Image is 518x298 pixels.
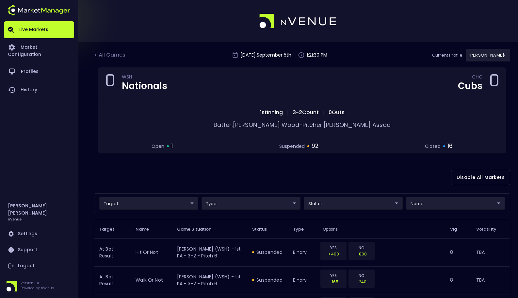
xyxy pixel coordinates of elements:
[445,266,471,294] td: 8
[353,251,370,257] p: -800
[447,142,453,150] span: 16
[432,52,462,59] p: Current Profile
[466,49,510,61] div: target
[325,251,342,257] p: +400
[312,142,318,150] span: 92
[317,220,445,238] th: Options
[425,143,441,150] span: closed
[307,52,327,59] p: 1:21:30 PM
[172,266,247,294] td: [PERSON_NAME] (WSH) - 1st PA - 3-2 - Pitch 6
[321,109,327,116] span: |
[94,238,130,266] td: At Bat Result
[489,73,499,93] div: 0
[471,238,510,266] td: TBA
[105,73,115,93] div: 0
[99,226,123,232] span: Target
[259,14,337,29] img: logo
[302,121,391,129] span: Pitcher: [PERSON_NAME] Assad
[258,109,285,116] span: 1st Inning
[240,52,291,59] p: [DATE] , September 5 th
[451,170,510,185] button: Disable All Markets
[353,272,370,279] p: NO
[285,109,291,116] span: |
[291,109,321,116] span: 3 - 2 Count
[445,238,471,266] td: 8
[353,245,370,251] p: NO
[288,266,318,294] td: binary
[4,242,74,258] a: Support
[136,226,157,232] span: Name
[279,143,305,150] span: suspended
[325,272,342,279] p: YES
[172,238,247,266] td: [PERSON_NAME] (WSH) - 1st PA - 3-2 - Pitch 6
[8,5,70,15] img: logo
[327,109,347,116] span: 0 Outs
[252,226,275,232] span: Status
[122,75,167,80] div: WSH
[458,81,482,91] div: Cubs
[4,62,74,81] a: Profiles
[130,238,171,266] td: hit or not
[4,281,74,291] div: Version 1.31Powered by nVenue
[304,197,403,210] div: target
[299,121,302,129] span: -
[406,197,505,210] div: target
[4,21,74,38] a: Live Markets
[325,245,342,251] p: YES
[252,249,282,255] div: suspended
[353,279,370,285] p: -240
[4,38,74,62] a: Market Configuration
[472,75,482,80] div: CHC
[288,238,318,266] td: binary
[4,226,74,242] a: Settings
[450,226,465,232] span: Vig
[471,266,510,294] td: TBA
[94,266,130,294] td: At Bat Result
[476,226,505,232] span: Volatility
[293,226,313,232] span: Type
[8,202,70,217] h2: [PERSON_NAME] [PERSON_NAME]
[21,286,54,290] p: Powered by nVenue
[122,81,167,91] div: Nationals
[202,197,300,210] div: target
[99,197,198,210] div: target
[325,279,342,285] p: +165
[152,143,164,150] span: open
[252,277,282,283] div: suspended
[94,51,127,60] div: < All Games
[21,281,54,286] p: Version 1.31
[171,142,173,150] span: 1
[130,266,171,294] td: walk or not
[4,81,74,99] a: History
[4,258,74,274] a: Logout
[8,217,22,221] h3: nVenue
[214,121,299,129] span: Batter: [PERSON_NAME] Wood
[177,226,220,232] span: Game Situation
